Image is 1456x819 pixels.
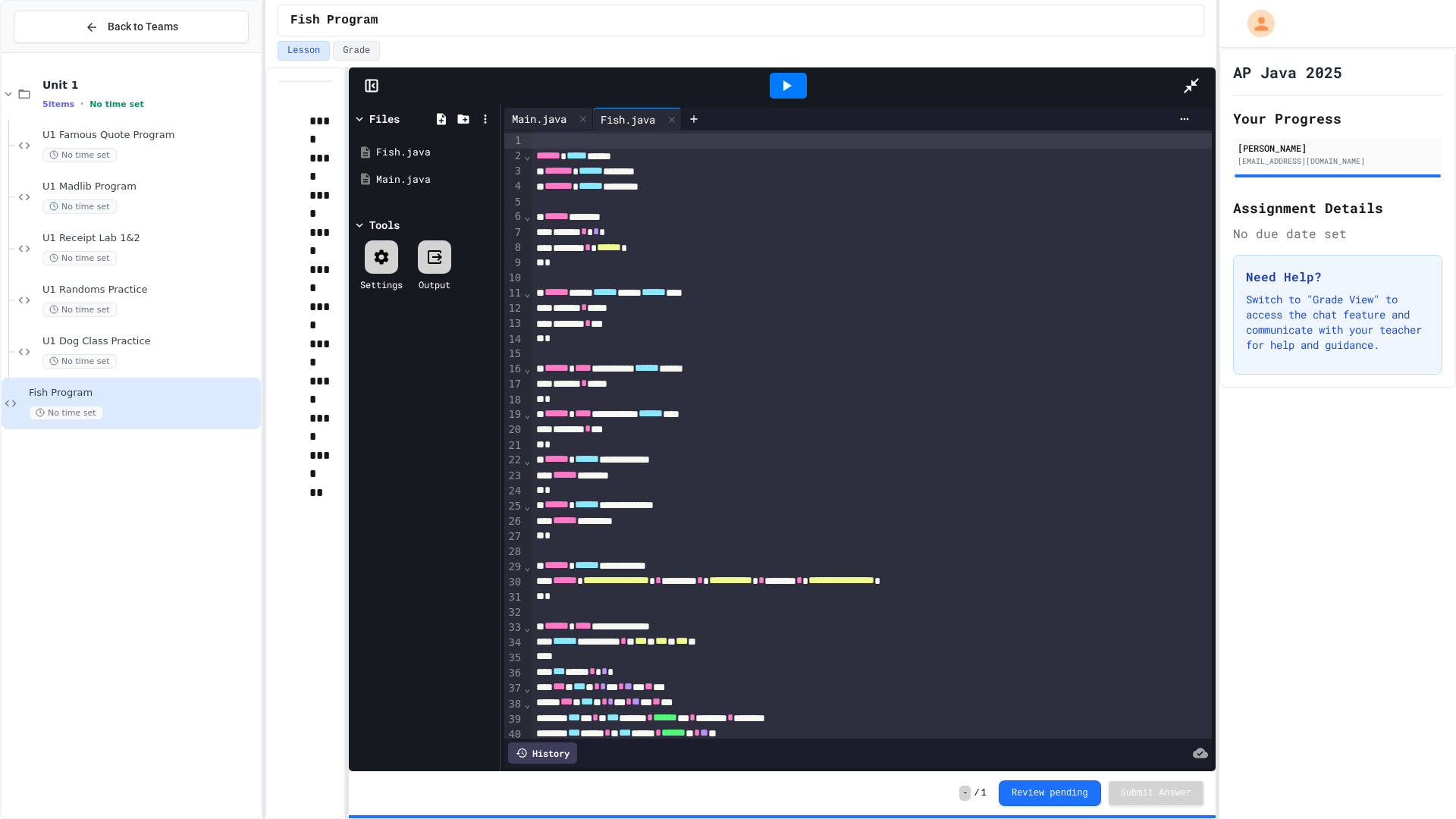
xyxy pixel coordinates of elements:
[504,393,523,408] div: 18
[523,454,531,466] span: Fold line
[504,256,523,271] div: 9
[504,575,523,590] div: 30
[42,335,258,348] span: U1 Dog Class Practice
[504,635,523,651] div: 34
[504,453,523,468] div: 22
[42,232,258,245] span: U1 Receipt Lab 1&2
[1109,781,1204,805] button: Submit Answer
[42,284,258,297] span: U1 Randoms Practice
[504,179,523,194] div: 4
[523,698,531,710] span: Fold line
[504,438,523,453] div: 21
[523,500,531,512] span: Fold line
[504,377,523,392] div: 17
[504,149,523,164] div: 2
[504,590,523,605] div: 31
[1233,197,1442,218] h2: Assignment Details
[523,560,531,573] span: Fold line
[42,78,258,92] span: Unit 1
[593,111,663,127] div: Fish.java
[504,407,523,422] div: 19
[523,210,531,222] span: Fold line
[523,408,531,420] span: Fold line
[523,287,531,299] span: Fold line
[504,195,523,210] div: 5
[42,99,74,109] span: 5 items
[376,172,494,187] div: Main.java
[1238,141,1438,155] div: [PERSON_NAME]
[376,145,494,160] div: Fish.java
[504,727,523,742] div: 40
[1238,155,1438,167] div: [EMAIL_ADDRESS][DOMAIN_NAME]
[504,712,523,727] div: 39
[29,406,103,420] span: No time set
[1233,108,1442,129] h2: Your Progress
[42,180,258,193] span: U1 Madlib Program
[593,108,682,130] div: Fish.java
[959,786,971,801] span: -
[42,129,258,142] span: U1 Famous Quote Program
[504,484,523,499] div: 24
[504,514,523,529] div: 26
[1246,268,1429,286] h3: Need Help?
[504,209,523,224] div: 6
[504,560,523,575] div: 29
[504,681,523,696] div: 37
[1233,61,1342,83] h1: AP Java 2025
[523,149,531,162] span: Fold line
[14,11,249,43] button: Back to Teams
[508,742,577,764] div: History
[523,362,531,375] span: Fold line
[89,99,144,109] span: No time set
[523,682,531,694] span: Fold line
[1232,6,1279,41] div: My Account
[504,286,523,301] div: 11
[369,111,400,127] div: Files
[504,347,523,362] div: 15
[80,98,83,110] span: •
[42,354,117,369] span: No time set
[504,271,523,286] div: 10
[999,780,1101,806] button: Review pending
[1121,787,1192,799] span: Submit Answer
[504,316,523,331] div: 13
[974,787,979,799] span: /
[504,164,523,179] div: 3
[333,41,380,61] button: Grade
[981,787,987,799] span: 1
[504,499,523,514] div: 25
[504,697,523,712] div: 38
[504,666,523,681] div: 36
[504,240,523,256] div: 8
[504,133,523,149] div: 1
[42,303,117,317] span: No time set
[42,199,117,214] span: No time set
[1233,224,1442,243] div: No due date set
[278,41,330,61] button: Lesson
[369,217,400,233] div: Tools
[504,651,523,666] div: 35
[1246,292,1429,353] p: Switch to "Grade View" to access the chat feature and communicate with your teacher for help and ...
[504,529,523,544] div: 27
[42,251,117,265] span: No time set
[504,422,523,438] div: 20
[504,111,574,127] div: Main.java
[29,387,258,400] span: Fish Program
[108,19,178,35] span: Back to Teams
[504,362,523,377] div: 16
[504,605,523,620] div: 32
[504,332,523,347] div: 14
[360,278,403,291] div: Settings
[504,620,523,635] div: 33
[504,108,593,130] div: Main.java
[504,301,523,316] div: 12
[504,544,523,560] div: 28
[504,469,523,484] div: 23
[504,225,523,240] div: 7
[42,148,117,162] span: No time set
[523,621,531,633] span: Fold line
[419,278,450,291] div: Output
[290,11,378,30] span: Fish Program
